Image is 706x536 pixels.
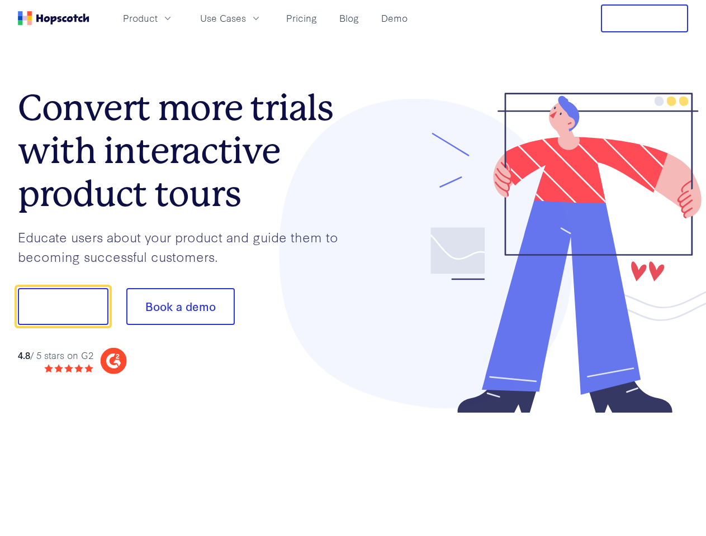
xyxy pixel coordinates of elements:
a: Blog [335,9,363,27]
p: Educate users about your product and guide them to becoming successful customers. [18,227,353,266]
a: Pricing [282,9,321,27]
button: Product [116,9,180,27]
a: Demo [377,9,412,27]
button: Free Trial [601,4,688,32]
div: / 5 stars on G2 [18,348,93,362]
h1: Convert more trials with interactive product tours [18,87,353,215]
button: Show me! [18,288,108,325]
strong: 4.8 [18,348,30,361]
a: Home [18,11,89,25]
span: Use Cases [200,11,246,25]
button: Book a demo [126,288,235,325]
span: Product [123,11,158,25]
button: Use Cases [193,9,268,27]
